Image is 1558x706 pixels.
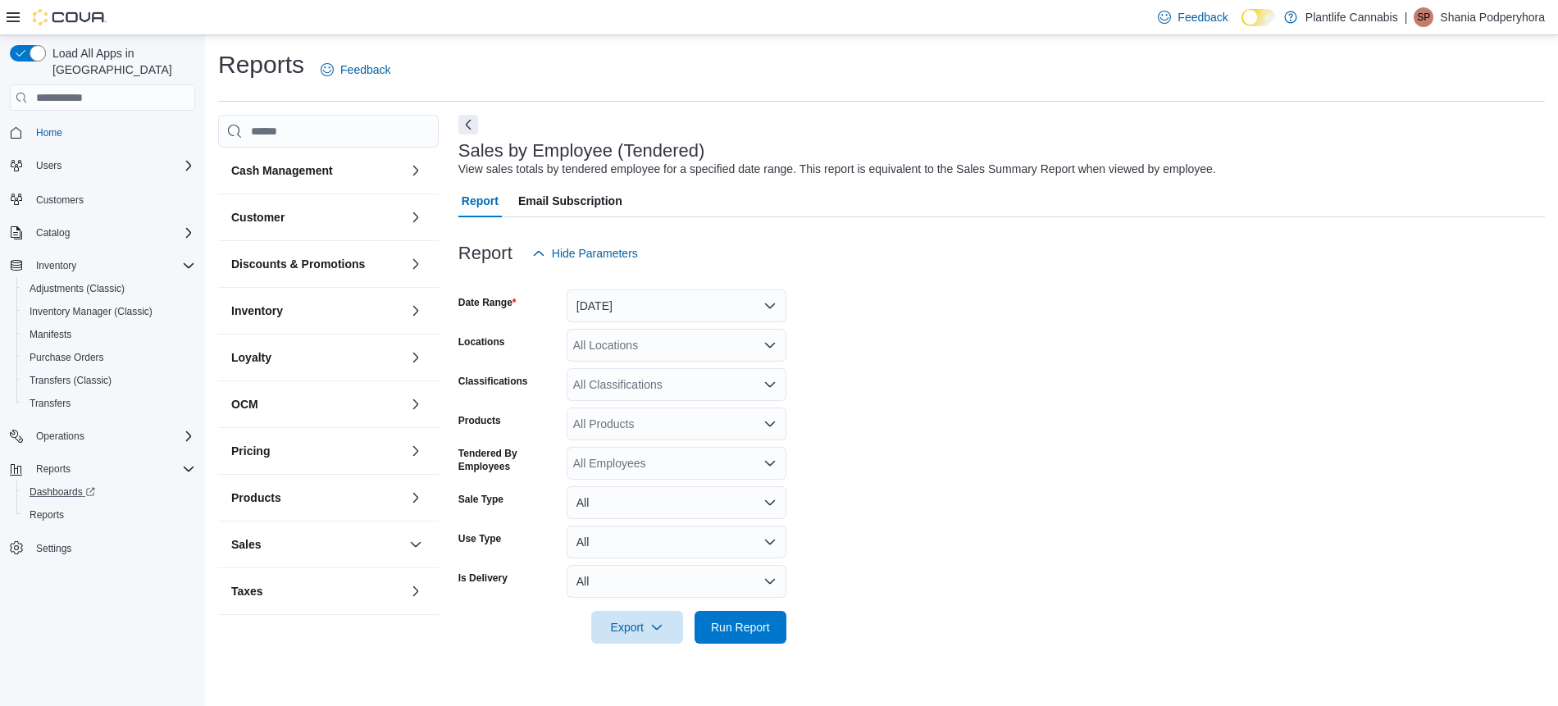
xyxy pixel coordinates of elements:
button: Products [406,488,426,508]
button: Catalog [3,221,202,244]
span: Export [601,611,673,644]
button: Discounts & Promotions [231,256,403,272]
button: All [567,565,786,598]
div: Shania Podperyhora [1414,7,1433,27]
button: Open list of options [763,417,777,430]
button: Cash Management [406,161,426,180]
button: Inventory [30,256,83,276]
button: Open list of options [763,378,777,391]
button: Export [591,611,683,644]
h3: Products [231,490,281,506]
span: Manifests [23,325,195,344]
button: Manifests [16,323,202,346]
button: Inventory [406,301,426,321]
button: Taxes [231,583,403,599]
button: Pricing [406,441,426,461]
a: Dashboards [23,482,102,502]
button: Users [3,154,202,177]
button: All [567,486,786,519]
span: Reports [30,459,195,479]
button: Next [458,115,478,134]
button: Sales [231,536,403,553]
span: Reports [36,462,71,476]
label: Locations [458,335,505,348]
span: Operations [36,430,84,443]
span: Feedback [340,61,390,78]
span: Users [30,156,195,175]
button: [DATE] [567,289,786,322]
a: Adjustments (Classic) [23,279,131,298]
div: View sales totals by tendered employee for a specified date range. This report is equivalent to t... [458,161,1216,178]
button: Purchase Orders [16,346,202,369]
label: Sale Type [458,493,503,506]
button: Loyalty [406,348,426,367]
span: Home [36,126,62,139]
span: Transfers [23,394,195,413]
span: Adjustments (Classic) [30,282,125,295]
button: Settings [3,536,202,560]
span: Users [36,159,61,172]
span: Dashboards [23,482,195,502]
button: Taxes [406,581,426,601]
button: Inventory [3,254,202,277]
a: Customers [30,190,90,210]
span: Dark Mode [1241,26,1242,27]
img: Cova [33,9,107,25]
span: Hide Parameters [552,245,638,262]
a: Home [30,123,69,143]
h3: Discounts & Promotions [231,256,365,272]
button: Loyalty [231,349,403,366]
button: Cash Management [231,162,403,179]
span: Inventory Manager (Classic) [30,305,153,318]
h3: Cash Management [231,162,333,179]
button: Discounts & Promotions [406,254,426,274]
p: | [1405,7,1408,27]
span: Load All Apps in [GEOGRAPHIC_DATA] [46,45,195,78]
h3: Sales by Employee (Tendered) [458,141,705,161]
button: Customers [3,187,202,211]
button: Users [30,156,68,175]
a: Settings [30,539,78,558]
button: Customer [406,207,426,227]
a: Feedback [1151,1,1234,34]
span: Email Subscription [518,184,622,217]
nav: Complex example [10,114,195,603]
a: Transfers [23,394,77,413]
button: Run Report [695,611,786,644]
h1: Reports [218,48,304,81]
span: Reports [23,505,195,525]
button: Catalog [30,223,76,243]
a: Purchase Orders [23,348,111,367]
span: Adjustments (Classic) [23,279,195,298]
span: Catalog [36,226,70,239]
span: Operations [30,426,195,446]
input: Dark Mode [1241,9,1276,26]
button: Home [3,121,202,144]
span: Inventory [36,259,76,272]
span: Customers [36,194,84,207]
span: Settings [30,538,195,558]
p: Shania Podperyhora [1440,7,1545,27]
button: Hide Parameters [526,237,645,270]
label: Is Delivery [458,572,508,585]
button: Transfers (Classic) [16,369,202,392]
button: Inventory [231,303,403,319]
h3: Customer [231,209,285,225]
button: Reports [16,503,202,526]
a: Feedback [314,53,397,86]
button: Inventory Manager (Classic) [16,300,202,323]
a: Reports [23,505,71,525]
span: Manifests [30,328,71,341]
label: Classifications [458,375,528,388]
span: Reports [30,508,64,522]
button: Reports [30,459,77,479]
a: Transfers (Classic) [23,371,118,390]
a: Inventory Manager (Classic) [23,302,159,321]
span: Customers [30,189,195,209]
span: Home [30,122,195,143]
h3: Pricing [231,443,270,459]
span: Purchase Orders [23,348,195,367]
button: Customer [231,209,403,225]
span: Dashboards [30,485,95,499]
button: Adjustments (Classic) [16,277,202,300]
